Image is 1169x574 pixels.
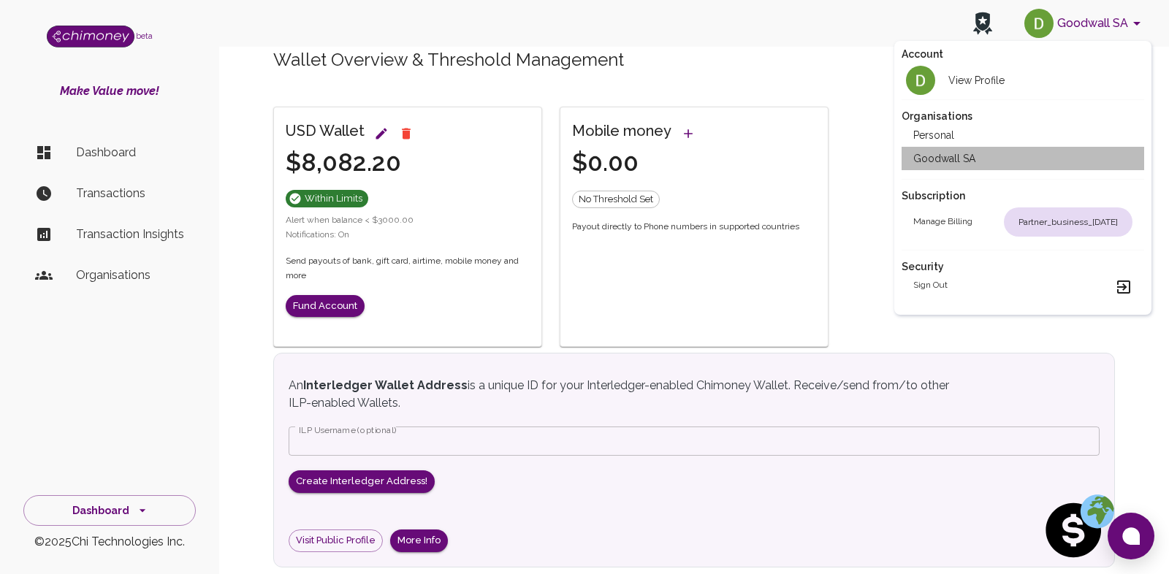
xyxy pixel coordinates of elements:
[913,278,948,296] h2: Sign out
[913,215,972,229] h2: Manage billing
[902,188,1145,203] h2: Subscription
[1108,513,1154,559] button: Open chat window
[902,259,1145,274] h2: Security
[948,73,1005,88] h2: View Profile
[902,147,1145,170] li: Goodwall SA
[902,47,1145,61] h2: Account
[913,128,954,142] h2: Personal
[1004,207,1132,237] div: partner_business_[DATE]
[906,66,935,95] img: avatar
[902,109,1145,123] h2: Organisations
